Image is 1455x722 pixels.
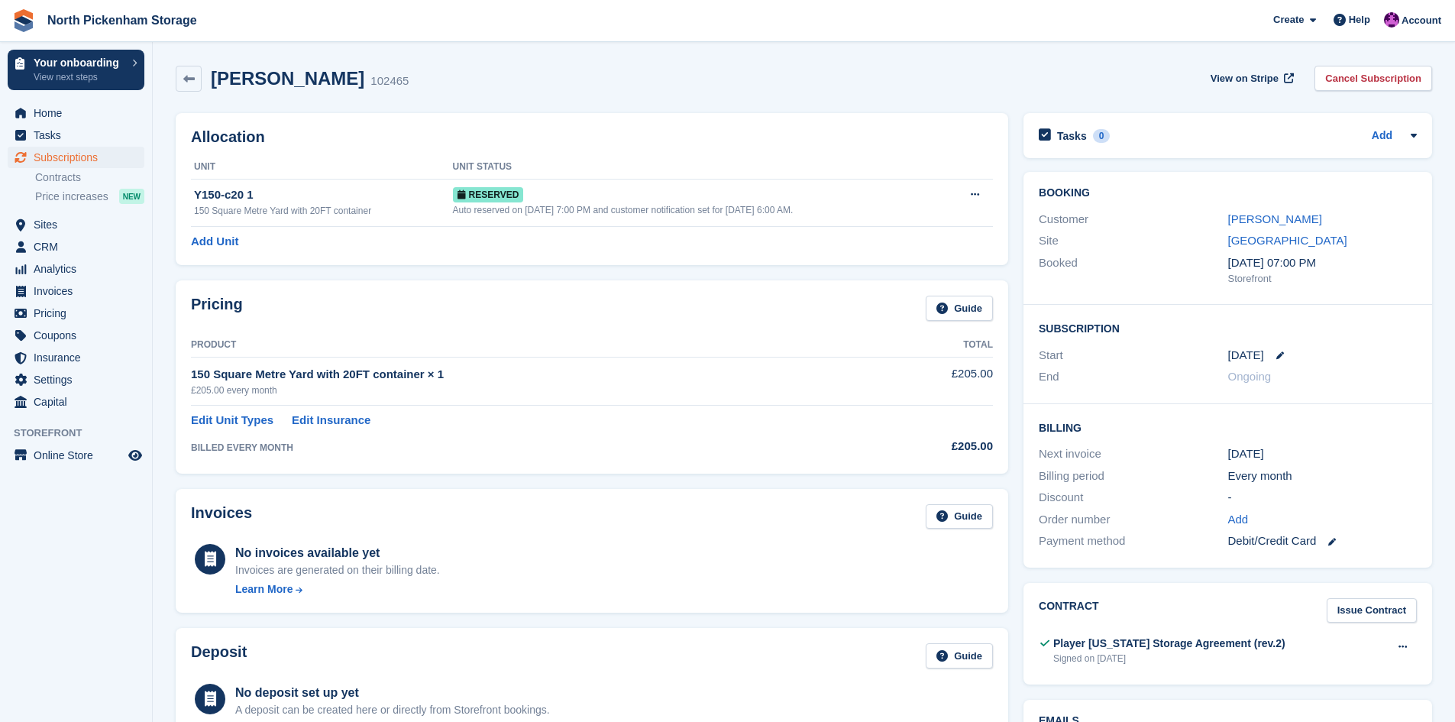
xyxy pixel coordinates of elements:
div: £205.00 every month [191,384,880,397]
div: Discount [1039,489,1227,507]
div: £205.00 [880,438,993,455]
div: No invoices available yet [235,544,440,562]
div: Learn More [235,581,293,597]
a: Add Unit [191,233,238,251]
a: Issue Contract [1327,598,1417,623]
h2: Billing [1039,419,1417,435]
div: Payment method [1039,533,1227,550]
h2: [PERSON_NAME] [211,68,364,89]
a: menu [8,280,144,302]
a: [PERSON_NAME] [1228,212,1322,225]
div: Storefront [1228,271,1417,287]
div: BILLED EVERY MONTH [191,441,880,455]
img: stora-icon-8386f47178a22dfd0bd8f6a31ec36ba5ce8667c1dd55bd0f319d3a0aa187defe.svg [12,9,35,32]
p: A deposit can be created here or directly from Storefront bookings. [235,702,550,718]
p: View next steps [34,70,124,84]
div: Billing period [1039,468,1227,485]
a: menu [8,303,144,324]
span: Tasks [34,125,125,146]
div: Player [US_STATE] Storage Agreement (rev.2) [1053,636,1285,652]
span: Price increases [35,189,108,204]
p: Your onboarding [34,57,124,68]
h2: Pricing [191,296,243,321]
th: Total [880,333,993,358]
a: menu [8,391,144,413]
h2: Deposit [191,643,247,669]
a: Cancel Subscription [1314,66,1432,91]
div: 150 Square Metre Yard with 20FT container × 1 [191,366,880,384]
div: 0 [1093,129,1111,143]
span: Coupons [34,325,125,346]
a: Add [1228,511,1249,529]
div: Invoices are generated on their billing date. [235,562,440,578]
a: Contracts [35,170,144,185]
a: Edit Insurance [292,412,370,429]
span: Pricing [34,303,125,324]
div: Debit/Credit Card [1228,533,1417,550]
a: menu [8,369,144,390]
div: - [1228,489,1417,507]
div: Y150-c20 1 [194,186,453,204]
span: Invoices [34,280,125,302]
span: Home [34,102,125,124]
img: James Gulliver [1384,12,1399,28]
span: Settings [34,369,125,390]
span: Insurance [34,347,125,368]
span: Account [1402,13,1441,28]
th: Unit Status [453,155,947,180]
span: Online Store [34,445,125,466]
td: £205.00 [880,357,993,405]
a: Preview store [126,446,144,465]
a: North Pickenham Storage [41,8,203,33]
a: menu [8,347,144,368]
span: Sites [34,214,125,235]
h2: Tasks [1057,129,1087,143]
div: Start [1039,347,1227,364]
a: menu [8,325,144,346]
a: View on Stripe [1204,66,1297,91]
div: 150 Square Metre Yard with 20FT container [194,204,453,218]
a: menu [8,258,144,280]
a: Guide [926,504,993,529]
span: Capital [34,391,125,413]
a: Guide [926,643,993,669]
a: menu [8,214,144,235]
a: Add [1372,128,1392,145]
div: End [1039,368,1227,386]
th: Product [191,333,880,358]
h2: Contract [1039,598,1099,623]
span: CRM [34,236,125,257]
a: Learn More [235,581,440,597]
span: Analytics [34,258,125,280]
div: Every month [1228,468,1417,485]
span: Subscriptions [34,147,125,168]
div: Booked [1039,254,1227,287]
div: Next invoice [1039,445,1227,463]
div: Order number [1039,511,1227,529]
h2: Allocation [191,128,993,146]
th: Unit [191,155,453,180]
a: menu [8,445,144,466]
span: Help [1349,12,1370,28]
div: Site [1039,232,1227,250]
a: menu [8,125,144,146]
a: menu [8,102,144,124]
time: 2025-09-15 00:00:00 UTC [1228,347,1264,364]
div: [DATE] [1228,445,1417,463]
span: Create [1273,12,1304,28]
h2: Invoices [191,504,252,529]
h2: Booking [1039,187,1417,199]
a: Edit Unit Types [191,412,273,429]
div: Auto reserved on [DATE] 7:00 PM and customer notification set for [DATE] 6:00 AM. [453,203,947,217]
a: menu [8,147,144,168]
span: Reserved [453,187,524,202]
a: Your onboarding View next steps [8,50,144,90]
div: NEW [119,189,144,204]
h2: Subscription [1039,320,1417,335]
div: Signed on [DATE] [1053,652,1285,665]
a: menu [8,236,144,257]
div: No deposit set up yet [235,684,550,702]
div: 102465 [370,73,409,90]
a: Price increases NEW [35,188,144,205]
a: [GEOGRAPHIC_DATA] [1228,234,1347,247]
